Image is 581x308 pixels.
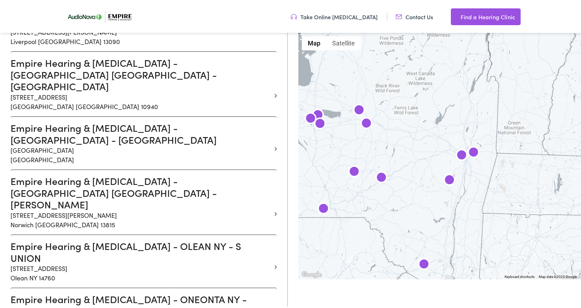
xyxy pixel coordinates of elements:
[10,56,271,110] a: Empire Hearing & [MEDICAL_DATA] - [GEOGRAPHIC_DATA] [GEOGRAPHIC_DATA] - [GEOGRAPHIC_DATA] [STREET...
[396,12,433,19] a: Contact Us
[396,12,402,19] img: utility icon
[451,7,521,24] a: Find a Hearing Clinic
[10,209,271,228] p: [STREET_ADDRESS][PERSON_NAME] Norwich [GEOGRAPHIC_DATA] 13815
[10,174,271,228] a: Empire Hearing & [MEDICAL_DATA] - [GEOGRAPHIC_DATA] [GEOGRAPHIC_DATA] - [PERSON_NAME] [STREET_ADD...
[291,12,297,19] img: utility icon
[10,174,271,209] h3: Empire Hearing & [MEDICAL_DATA] - [GEOGRAPHIC_DATA] [GEOGRAPHIC_DATA] - [PERSON_NAME]
[10,239,271,262] h3: Empire Hearing & [MEDICAL_DATA] - OLEAN NY - S UNION
[10,121,271,163] a: Empire Hearing & [MEDICAL_DATA] - [GEOGRAPHIC_DATA] - [GEOGRAPHIC_DATA] [GEOGRAPHIC_DATA][GEOGRAP...
[10,239,271,281] a: Empire Hearing & [MEDICAL_DATA] - OLEAN NY - S UNION [STREET_ADDRESS]Olean NY 14760
[451,11,457,20] img: utility icon
[291,12,378,19] a: Take Online [MEDICAL_DATA]
[10,26,271,45] p: [STREET_ADDRESS][PERSON_NAME] Liverpool [GEOGRAPHIC_DATA] 13090
[10,121,271,144] h3: Empire Hearing & [MEDICAL_DATA] - [GEOGRAPHIC_DATA] - [GEOGRAPHIC_DATA]
[10,56,271,91] h3: Empire Hearing & [MEDICAL_DATA] - [GEOGRAPHIC_DATA] [GEOGRAPHIC_DATA] - [GEOGRAPHIC_DATA]
[10,144,271,163] p: [GEOGRAPHIC_DATA] [GEOGRAPHIC_DATA]
[10,262,271,281] p: [STREET_ADDRESS] Olean NY 14760
[10,91,271,110] p: [STREET_ADDRESS] [GEOGRAPHIC_DATA] [GEOGRAPHIC_DATA] 10940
